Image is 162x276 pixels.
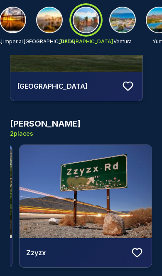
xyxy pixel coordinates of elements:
[10,129,81,138] p: 2 places
[10,118,81,129] h3: [PERSON_NAME]
[20,145,152,238] img: Zzyzx
[110,7,135,32] img: Ventura
[24,38,76,45] p: [GEOGRAPHIC_DATA]
[3,38,23,45] p: Imperial
[37,7,62,32] img: Los Angeles
[59,38,113,45] p: [GEOGRAPHIC_DATA]
[26,248,126,258] h4: Zzyzx
[17,81,117,91] h4: [GEOGRAPHIC_DATA]
[0,7,25,32] img: Imperial
[113,38,132,45] p: Ventura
